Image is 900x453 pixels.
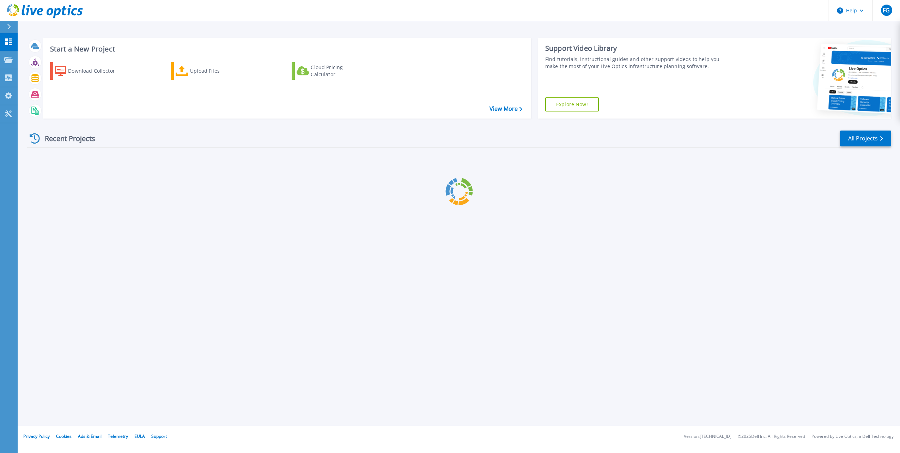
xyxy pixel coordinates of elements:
div: Upload Files [190,64,247,78]
a: Telemetry [108,433,128,439]
div: Find tutorials, instructional guides and other support videos to help you make the most of your L... [545,56,728,70]
li: Powered by Live Optics, a Dell Technology [811,434,894,439]
li: Version: [TECHNICAL_ID] [684,434,731,439]
li: © 2025 Dell Inc. All Rights Reserved [738,434,805,439]
a: Support [151,433,167,439]
a: Download Collector [50,62,129,80]
a: Explore Now! [545,97,599,111]
a: All Projects [840,131,891,146]
a: Cloud Pricing Calculator [292,62,370,80]
div: Support Video Library [545,44,728,53]
a: Cookies [56,433,72,439]
a: EULA [134,433,145,439]
a: Ads & Email [78,433,102,439]
div: Cloud Pricing Calculator [311,64,367,78]
a: Upload Files [171,62,249,80]
div: Download Collector [68,64,124,78]
a: View More [489,105,522,112]
div: Recent Projects [27,130,105,147]
a: Privacy Policy [23,433,50,439]
span: FG [883,7,890,13]
h3: Start a New Project [50,45,522,53]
